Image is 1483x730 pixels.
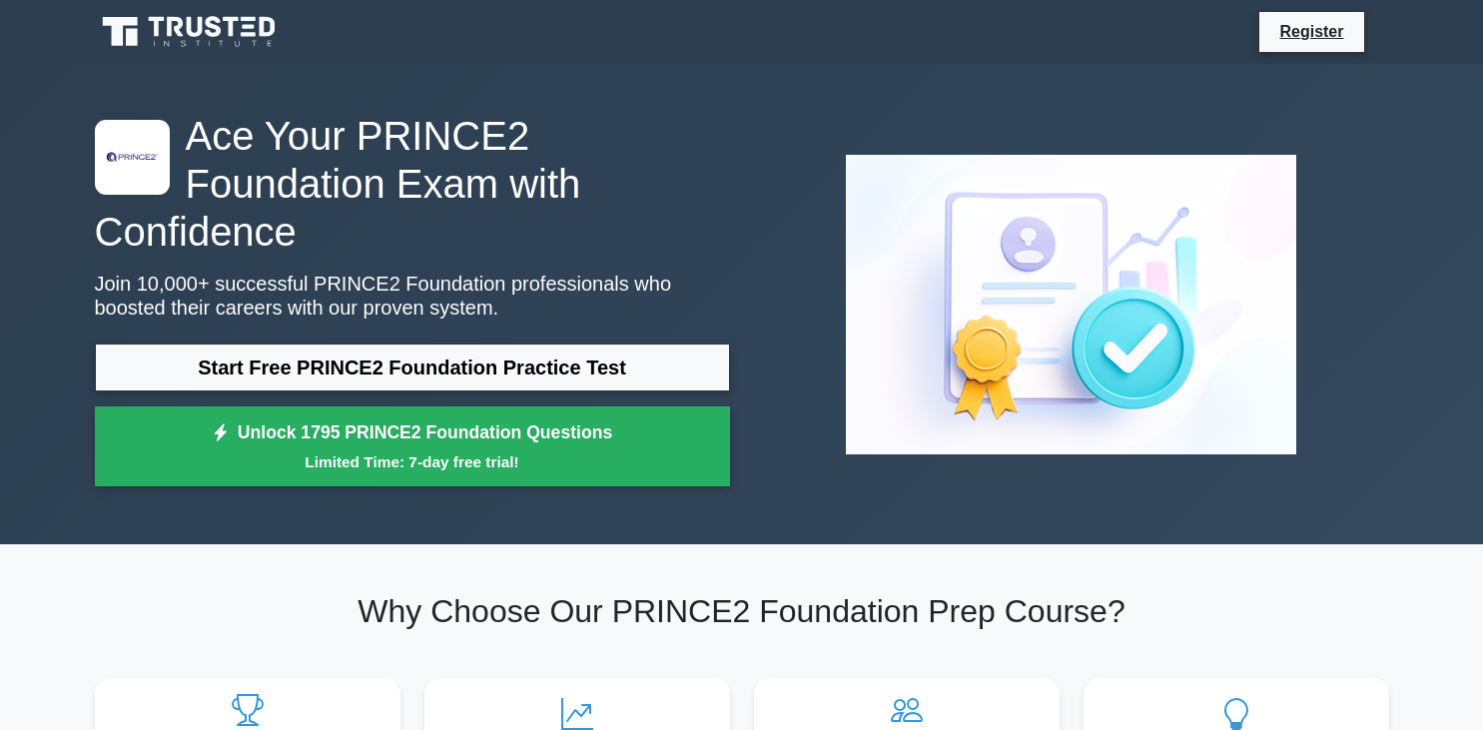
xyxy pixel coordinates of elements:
[95,112,730,256] h1: Ace Your PRINCE2 Foundation Exam with Confidence
[1267,19,1355,44] a: Register
[95,406,730,486] a: Unlock 1795 PRINCE2 Foundation QuestionsLimited Time: 7-day free trial!
[95,592,1389,630] h2: Why Choose Our PRINCE2 Foundation Prep Course?
[95,272,730,320] p: Join 10,000+ successful PRINCE2 Foundation professionals who boosted their careers with our prove...
[830,139,1312,470] img: PRINCE2 Foundation Preview
[95,344,730,391] a: Start Free PRINCE2 Foundation Practice Test
[120,450,705,473] small: Limited Time: 7-day free trial!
